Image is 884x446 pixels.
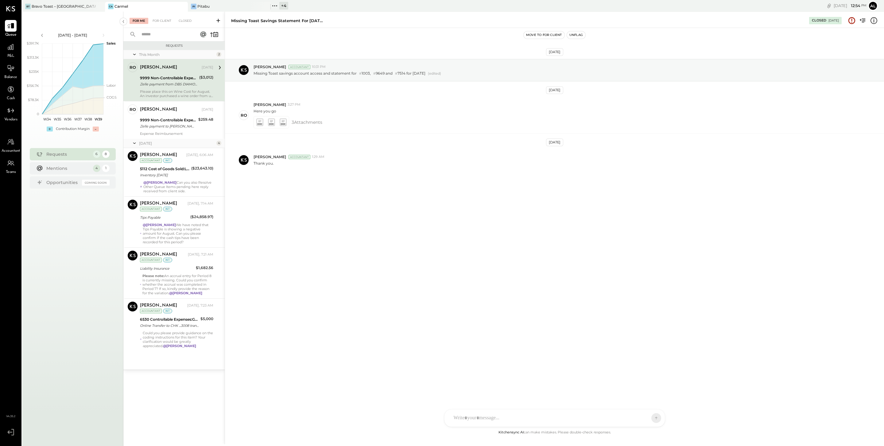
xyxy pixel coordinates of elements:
a: P&L [0,41,21,59]
div: [DATE], 6:06 AM [186,153,213,158]
div: Accountant [140,158,162,163]
div: Mentions [46,165,90,171]
div: Opportunities [46,179,79,186]
text: Labor [107,83,116,88]
span: Teams [6,170,16,175]
strong: @[PERSON_NAME] [169,291,202,295]
div: For Me [130,18,148,24]
div: int [163,158,172,163]
strong: @[PERSON_NAME] [143,223,176,227]
div: copy link [826,2,832,9]
div: $259.48 [198,116,213,123]
div: 8 [102,151,110,158]
div: ro [241,112,247,118]
strong: @[PERSON_NAME] [143,180,176,185]
div: ($3,012) [199,74,213,80]
div: Online Transfer to CHK ...3008 transaction#: XXXXXXX0732 08/15 [140,323,199,329]
div: ro [130,65,136,70]
div: An accrual entry for Period 8 is currently missing. Could you confirm whether the accrual was com... [142,274,213,295]
div: [DATE] [546,48,563,56]
p: Missing Toast savings account access and statement for 1003, 9649 and 7514 for [DATE] [254,71,425,76]
div: ro [130,107,136,112]
text: $78.3K [28,98,39,102]
div: Contribution Margin [56,127,90,131]
text: W36 [64,117,71,121]
span: Cash [7,96,15,101]
span: P&L [7,53,14,59]
div: [DATE] - [DATE] [47,33,99,38]
div: Pi [191,4,196,9]
text: Sales [107,41,116,45]
div: Accountant [289,65,310,69]
div: 1 [102,165,110,172]
div: int [163,309,172,313]
div: Bravo Toast – [GEOGRAPHIC_DATA] [32,4,96,9]
span: [PERSON_NAME] [254,64,286,69]
div: - [93,127,99,131]
strong: Please note: [142,274,164,278]
div: 9999 Non-Controllable Expenses:Other Income and Expenses:To Be Classified [140,117,196,123]
div: Accountant [140,258,162,262]
button: Move to for client [524,31,564,39]
text: W37 [74,117,81,121]
div: Closed [176,18,195,24]
div: Requests [126,44,222,48]
div: 4 [93,165,100,172]
div: [DATE] [834,3,867,9]
div: Carmel [114,4,128,9]
div: Zelle payment from DBS DIAMONDS INC BAChfpv9ez42 [140,81,197,87]
div: 9999 Non-Controllable Expenses:Other Income and Expenses:To Be Classified [140,75,197,81]
div: [DATE] [139,141,215,146]
div: Tips Payable [140,214,188,221]
div: BT [25,4,31,9]
button: Unflag [567,31,585,39]
div: Ca [108,4,114,9]
a: Accountant [0,136,21,154]
strong: @[PERSON_NAME] [163,344,196,348]
span: Queue [5,32,17,38]
span: # [395,71,397,76]
div: [PERSON_NAME] [140,65,177,71]
div: 5112 Cost of Goods Sold:Liquor Inventory Adjustment [140,166,189,172]
span: 10:31 PM [312,65,326,69]
div: 2 [216,52,221,57]
text: W39 [94,117,102,121]
div: Please place this on Wine Cost for August. An investor purchased a wine order from us in late aug... [140,89,213,98]
div: int [163,258,172,262]
div: Coming Soon [82,180,110,186]
div: ($23,643.10) [191,165,213,171]
div: We have noted that Tips Payable is showing a negative amount for August. Can you please confirm i... [143,223,213,244]
div: [DATE], 7:14 AM [188,201,213,206]
div: 6530 Controllable Expenses:General & Administrative Expenses:Management Fees [140,316,199,323]
div: [DATE] [546,86,563,94]
div: [DATE] [828,18,839,23]
div: Accountant [289,155,310,159]
div: Expense Reimbursement [140,131,213,136]
a: Cash [0,84,21,101]
text: $235K [29,69,39,74]
div: 4 [216,141,221,146]
div: Accountant [140,309,162,313]
span: 3:27 PM [288,102,300,107]
text: $156.7K [27,84,39,88]
text: 0 [37,112,39,116]
text: W38 [84,117,92,121]
div: Can you also Resolve Other Queue Items pending here reply received from client side. [143,180,213,193]
a: Vendors [0,105,21,123]
text: W34 [43,117,51,121]
span: 1:29 AM [312,155,324,159]
div: Liability Insurance [140,265,194,272]
div: 6 [93,151,100,158]
span: # [359,71,362,76]
span: (edited) [428,71,441,76]
div: Could you please provide guidance on the coding instructions for this item? Your clarification wo... [143,331,213,348]
span: 3 Attachment s [292,116,322,128]
div: [PERSON_NAME] [140,201,177,207]
span: Vendors [4,117,17,123]
a: Teams [0,157,21,175]
text: W35 [54,117,61,121]
div: [DATE], 7:21 AM [188,252,213,257]
span: Balance [4,75,17,80]
p: Here you go [254,108,276,114]
div: int [163,207,172,211]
